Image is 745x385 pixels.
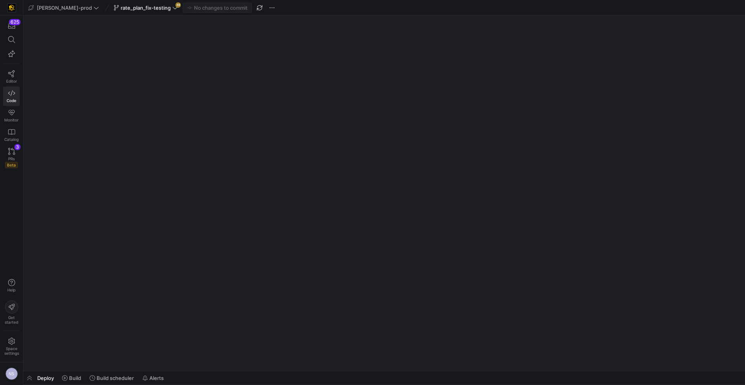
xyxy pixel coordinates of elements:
[8,156,15,161] span: PRs
[37,5,92,11] span: [PERSON_NAME]-prod
[3,276,20,296] button: Help
[9,19,21,25] div: 625
[5,162,18,168] span: Beta
[3,334,20,359] a: Spacesettings
[4,137,19,142] span: Catalog
[26,3,101,13] button: [PERSON_NAME]-prod
[3,297,20,328] button: Getstarted
[37,375,54,381] span: Deploy
[4,118,19,122] span: Monitor
[3,106,20,125] a: Monitor
[121,5,171,11] span: rate_plan_fix-testing
[5,315,18,324] span: Get started
[4,346,19,356] span: Space settings
[3,145,20,171] a: PRsBeta3
[139,371,167,385] button: Alerts
[3,87,20,106] a: Code
[5,368,18,380] div: NS
[69,375,81,381] span: Build
[7,98,16,103] span: Code
[3,67,20,87] a: Editor
[8,4,16,12] img: https://storage.googleapis.com/y42-prod-data-exchange/images/uAsz27BndGEK0hZWDFeOjoxA7jCwgK9jE472...
[86,371,137,385] button: Build scheduler
[3,366,20,382] button: NS
[7,288,16,292] span: Help
[97,375,134,381] span: Build scheduler
[3,125,20,145] a: Catalog
[112,3,180,13] button: rate_plan_fix-testing
[14,144,21,150] div: 3
[59,371,85,385] button: Build
[3,1,20,14] a: https://storage.googleapis.com/y42-prod-data-exchange/images/uAsz27BndGEK0hZWDFeOjoxA7jCwgK9jE472...
[149,375,164,381] span: Alerts
[3,19,20,33] button: 625
[6,79,17,83] span: Editor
